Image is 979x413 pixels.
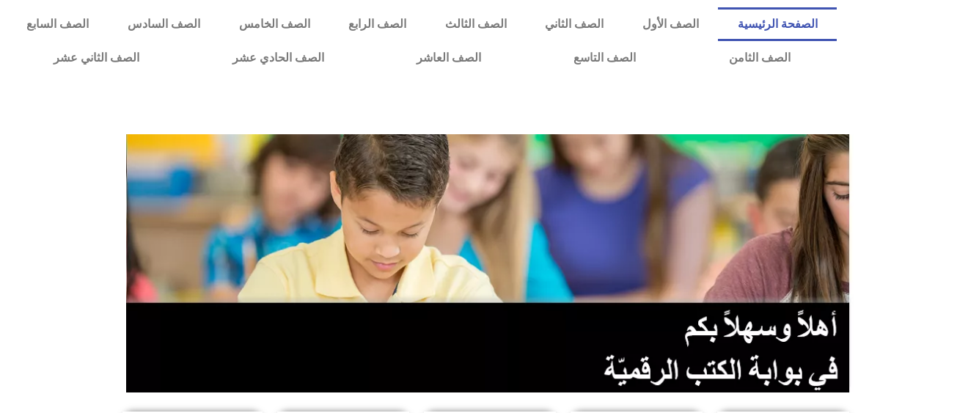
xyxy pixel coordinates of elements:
a: الصف الأول [623,7,719,41]
a: الصف الثاني عشر [7,41,186,75]
a: الصف الخامس [219,7,329,41]
a: الصف السابع [7,7,109,41]
a: الصف الثامن [682,41,836,75]
a: الصف الثاني [526,7,623,41]
a: الصف الثالث [425,7,526,41]
a: الصف الرابع [329,7,426,41]
a: الصف السادس [109,7,220,41]
a: الصف العاشر [370,41,527,75]
a: الصف التاسع [527,41,682,75]
a: الصف الحادي عشر [186,41,370,75]
a: الصفحة الرئيسية [718,7,837,41]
